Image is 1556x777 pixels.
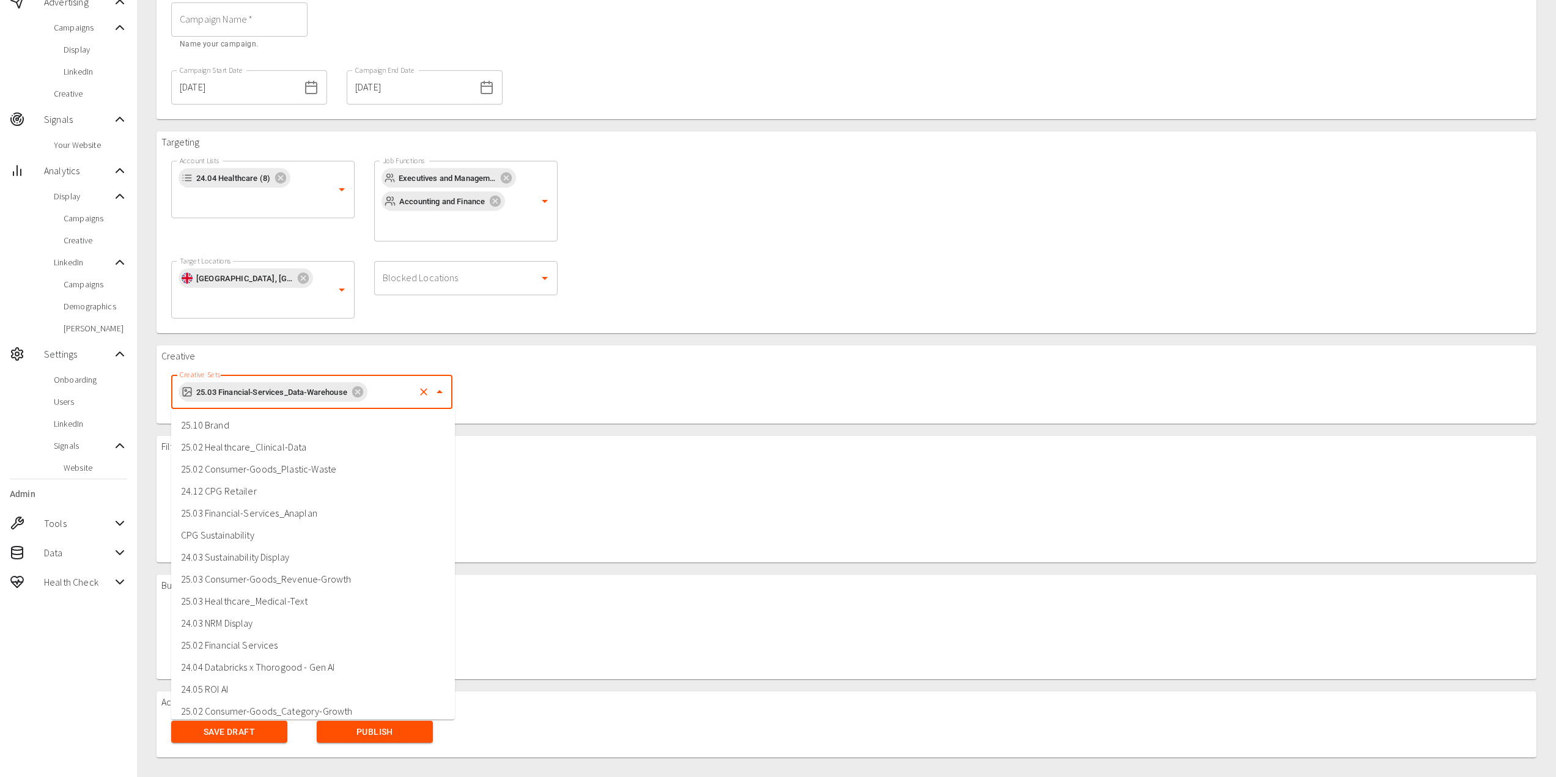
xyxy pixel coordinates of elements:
[180,369,221,380] label: Creative Sets
[54,256,112,268] span: LinkedIn
[347,70,474,105] input: dd/mm/yyyy
[54,139,127,151] span: Your Website
[54,374,127,386] span: Onboarding
[64,278,127,290] span: Campaigns
[171,502,455,524] li: 25.03 Financial-Services_Anaplan
[536,193,553,210] button: Open
[171,656,455,678] li: 24.04 Databricks x Thorogood - Gen AI
[64,43,127,56] span: Display
[171,458,455,480] li: 25.02 Consumer-Goods_Plastic-Waste
[44,545,112,560] span: Data
[189,271,300,285] span: [GEOGRAPHIC_DATA], [GEOGRAPHIC_DATA]
[161,580,191,591] h3: Budget
[54,396,127,408] span: Users
[180,155,219,166] label: Account Lists
[317,721,433,743] button: Publish
[171,634,455,656] li: 25.02 Financial Services
[64,322,127,334] span: [PERSON_NAME]
[64,300,127,312] span: Demographics
[355,65,415,75] label: Campaign End Date
[171,568,455,590] li: 25.03 Consumer-Goods_Revenue-Growth
[54,440,112,452] span: Signals
[161,136,199,148] h3: Targeting
[189,385,355,399] span: 25.03 Financial-Services_Data-Warehouse
[64,65,127,78] span: LinkedIn
[54,21,112,34] span: Campaigns
[54,190,112,202] span: Display
[64,234,127,246] span: Creative
[171,436,455,458] li: 25.02 Healthcare_Clinical-Data
[171,590,455,612] li: 25.03 Healthcare_Medical-Text
[179,382,367,402] div: 25.03 Financial-Services_Data-Warehouse
[171,480,455,502] li: 24.12 CPG Retailer
[44,112,112,127] span: Signals
[161,441,229,452] h3: Filter List Options
[382,191,505,211] div: Accounting and Finance
[180,39,299,51] p: Name your campaign.
[171,612,455,634] li: 24.03 NRM Display
[54,418,127,430] span: LinkedIn
[391,171,503,185] span: Executives and Management
[64,212,127,224] span: Campaigns
[189,171,278,185] span: 24.04 Healthcare (8)
[536,270,553,287] button: Open
[171,524,455,546] li: CPG Sustainability
[333,281,350,298] button: Open
[44,347,112,361] span: Settings
[182,273,193,284] img: gb
[161,696,190,708] h3: Actions
[415,383,432,400] button: Clear
[180,256,231,266] label: Target Locations
[44,163,112,178] span: Analytics
[54,87,127,100] span: Creative
[382,168,516,188] div: Executives and Management
[171,678,455,700] li: 24.05 ROI AI
[179,268,313,288] div: [GEOGRAPHIC_DATA], [GEOGRAPHIC_DATA]
[431,383,448,400] button: Close
[171,546,455,568] li: 24.03 Sustainability Display
[171,721,287,743] button: Save Draft
[180,65,243,75] label: Campaign Start Date
[171,414,455,436] li: 25.10 Brand
[383,155,425,166] label: Job Functions
[333,181,350,198] button: Open
[171,700,455,722] li: 25.02 Consumer-Goods_Category-Growth
[392,194,492,208] span: Accounting and Finance
[64,462,127,474] span: Website
[44,516,112,531] span: Tools
[179,168,290,188] div: 24.04 Healthcare (8)
[171,70,299,105] input: dd/mm/yyyy
[44,575,112,589] span: Health Check
[161,350,195,362] h3: Creative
